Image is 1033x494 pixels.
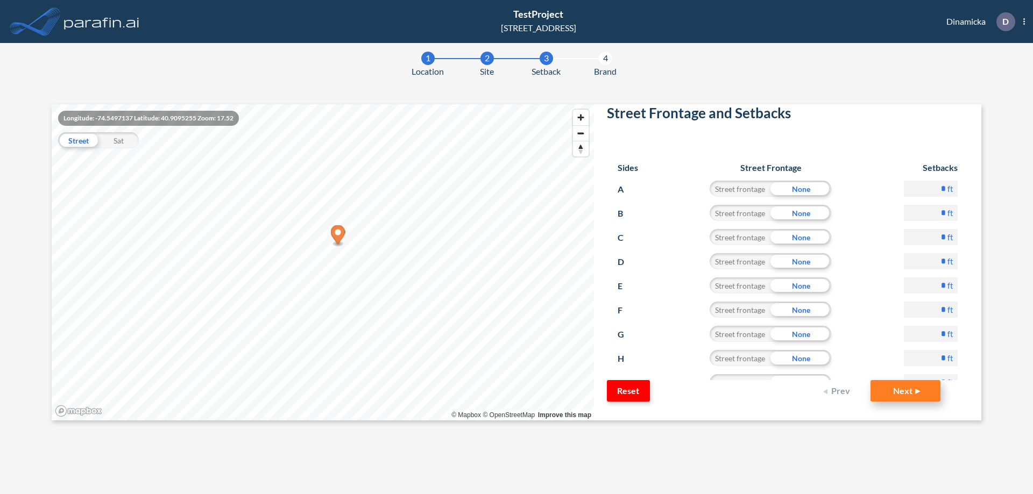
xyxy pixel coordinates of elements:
[618,205,638,222] p: B
[98,132,139,148] div: Sat
[573,110,589,125] button: Zoom in
[871,380,940,402] button: Next
[930,12,1025,31] div: Dinamicka
[513,8,563,20] span: TestProject
[480,65,494,78] span: Site
[947,280,953,291] label: ft
[904,162,958,173] h6: Setbacks
[618,350,638,367] p: H
[573,125,589,141] button: Zoom out
[710,277,770,293] div: Street frontage
[947,207,953,218] label: ft
[599,52,612,65] div: 4
[947,377,953,388] label: ft
[532,65,561,78] span: Setback
[618,181,638,198] p: A
[710,229,770,245] div: Street frontage
[594,65,617,78] span: Brand
[52,104,594,420] canvas: Map
[710,302,770,318] div: Street frontage
[710,181,770,197] div: Street frontage
[770,253,831,269] div: None
[699,162,842,173] h6: Street Frontage
[480,52,494,65] div: 2
[947,232,953,242] label: ft
[1002,17,1009,26] p: D
[947,304,953,315] label: ft
[618,374,638,391] p: I
[421,52,435,65] div: 1
[770,181,831,197] div: None
[540,52,553,65] div: 3
[573,126,589,141] span: Zoom out
[817,380,860,402] button: Prev
[947,353,953,363] label: ft
[710,326,770,342] div: Street frontage
[62,11,141,32] img: logo
[618,253,638,270] p: D
[573,141,589,156] span: Reset bearing to north
[770,326,831,342] div: None
[710,253,770,269] div: Street frontage
[58,111,239,126] div: Longitude: -74.5497137 Latitude: 40.9095255 Zoom: 17.52
[618,302,638,319] p: F
[618,162,638,173] h6: Sides
[947,256,953,267] label: ft
[770,205,831,221] div: None
[710,205,770,221] div: Street frontage
[618,326,638,343] p: G
[451,411,481,419] a: Mapbox
[947,183,953,194] label: ft
[618,229,638,246] p: C
[573,141,589,156] button: Reset bearing to north
[710,374,770,390] div: Street frontage
[710,350,770,366] div: Street frontage
[947,328,953,339] label: ft
[607,380,650,402] button: Reset
[618,277,638,295] p: E
[770,374,831,390] div: None
[770,277,831,293] div: None
[412,65,444,78] span: Location
[331,225,345,247] div: Map marker
[770,350,831,366] div: None
[483,411,535,419] a: OpenStreetMap
[770,229,831,245] div: None
[607,105,968,126] h2: Street Frontage and Setbacks
[770,302,831,318] div: None
[538,411,591,419] a: Improve this map
[501,22,576,34] div: [STREET_ADDRESS]
[55,405,102,417] a: Mapbox homepage
[58,132,98,148] div: Street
